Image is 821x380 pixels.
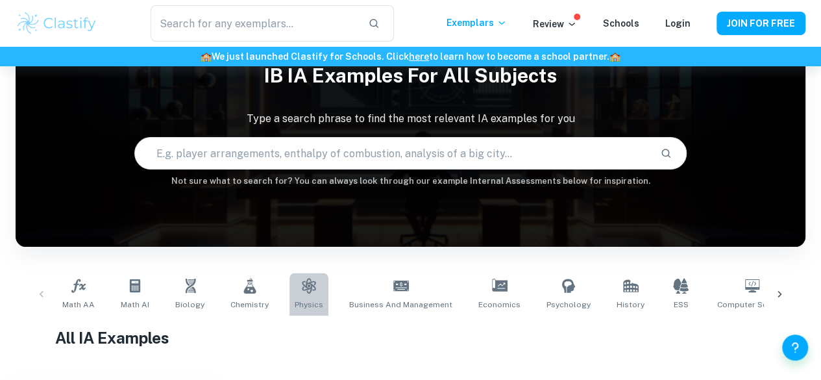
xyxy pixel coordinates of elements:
[717,12,805,35] button: JOIN FOR FREE
[16,56,805,95] h1: IB IA examples for all subjects
[135,135,650,171] input: E.g. player arrangements, enthalpy of combustion, analysis of a big city...
[3,49,818,64] h6: We just launched Clastify for Schools. Click to learn how to become a school partner.
[16,111,805,127] p: Type a search phrase to find the most relevant IA examples for you
[603,18,639,29] a: Schools
[609,51,620,62] span: 🏫
[62,299,95,310] span: Math AA
[201,51,212,62] span: 🏫
[617,299,644,310] span: History
[655,142,677,164] button: Search
[447,16,507,30] p: Exemplars
[16,175,805,188] h6: Not sure what to search for? You can always look through our example Internal Assessments below f...
[295,299,323,310] span: Physics
[175,299,204,310] span: Biology
[55,326,766,349] h1: All IA Examples
[546,299,591,310] span: Psychology
[782,335,808,361] button: Help and Feedback
[674,299,689,310] span: ESS
[230,299,269,310] span: Chemistry
[16,10,98,36] img: Clastify logo
[478,299,521,310] span: Economics
[533,17,577,31] p: Review
[349,299,452,310] span: Business and Management
[151,5,358,42] input: Search for any exemplars...
[121,299,149,310] span: Math AI
[665,18,691,29] a: Login
[717,299,787,310] span: Computer Science
[409,51,429,62] a: here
